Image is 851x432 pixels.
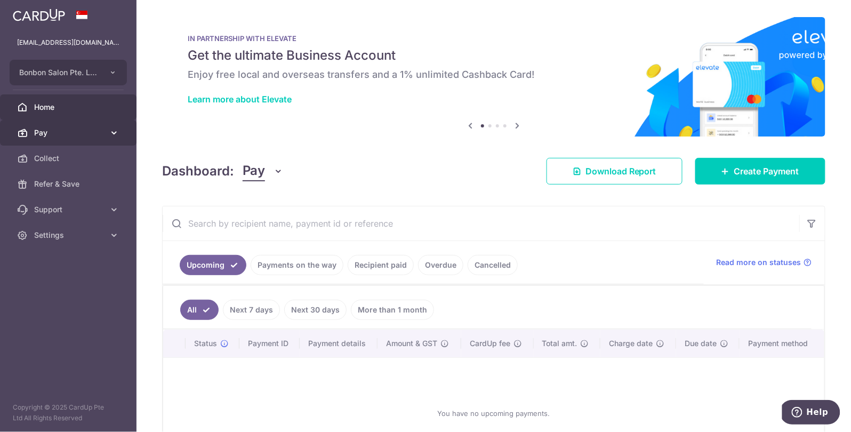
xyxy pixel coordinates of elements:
a: Next 7 days [223,300,280,320]
h6: Enjoy free local and overseas transfers and a 1% unlimited Cashback Card! [188,68,800,81]
span: Settings [34,230,105,241]
span: Read more on statuses [717,257,801,268]
span: Charge date [609,338,653,349]
th: Payment details [300,330,378,357]
span: Pay [34,127,105,138]
span: Status [194,338,217,349]
button: Pay [243,161,284,181]
a: Learn more about Elevate [188,94,292,105]
span: Bonbon Salon Pte. Ltd. [19,67,98,78]
a: Recipient paid [348,255,414,275]
a: Overdue [418,255,463,275]
a: Upcoming [180,255,246,275]
span: Refer & Save [34,179,105,189]
th: Payment ID [239,330,300,357]
span: Pay [243,161,265,181]
th: Payment method [740,330,824,357]
span: Amount & GST [386,338,437,349]
span: Create Payment [734,165,799,178]
span: Total amt. [542,338,577,349]
h5: Get the ultimate Business Account [188,47,800,64]
img: Renovation banner [162,17,825,137]
iframe: Opens a widget where you can find more information [782,400,840,427]
span: Due date [685,338,717,349]
span: Home [34,102,105,113]
a: Cancelled [468,255,518,275]
img: CardUp [13,9,65,21]
p: [EMAIL_ADDRESS][DOMAIN_NAME] [17,37,119,48]
h4: Dashboard: [162,162,234,181]
a: Read more on statuses [717,257,812,268]
span: Download Report [585,165,656,178]
a: More than 1 month [351,300,434,320]
input: Search by recipient name, payment id or reference [163,206,799,241]
span: CardUp fee [470,338,510,349]
button: Bonbon Salon Pte. Ltd. [10,60,127,85]
a: Payments on the way [251,255,343,275]
p: IN PARTNERSHIP WITH ELEVATE [188,34,800,43]
a: Download Report [547,158,683,185]
span: Support [34,204,105,215]
a: All [180,300,219,320]
a: Create Payment [695,158,825,185]
span: Collect [34,153,105,164]
a: Next 30 days [284,300,347,320]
